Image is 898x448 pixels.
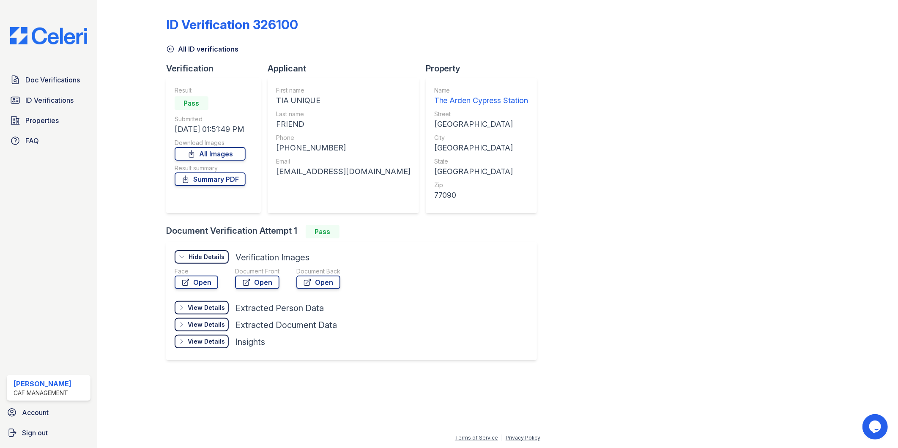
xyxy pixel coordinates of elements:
[235,319,337,331] div: Extracted Document Data
[501,434,503,441] div: |
[3,27,94,44] img: CE_Logo_Blue-a8612792a0a2168367f1c8372b55b34899dd931a85d93a1a3d3e32e68fde9ad4.png
[455,434,498,441] a: Terms of Service
[22,428,48,438] span: Sign out
[434,157,528,166] div: State
[166,225,544,238] div: Document Verification Attempt 1
[276,157,411,166] div: Email
[434,110,528,118] div: Street
[7,92,90,109] a: ID Verifications
[188,303,225,312] div: View Details
[7,71,90,88] a: Doc Verifications
[175,96,208,110] div: Pass
[276,142,411,154] div: [PHONE_NUMBER]
[235,267,279,276] div: Document Front
[175,123,246,135] div: [DATE] 01:51:49 PM
[175,139,246,147] div: Download Images
[268,63,426,74] div: Applicant
[235,251,309,263] div: Verification Images
[276,134,411,142] div: Phone
[426,63,544,74] div: Property
[434,86,528,95] div: Name
[25,75,80,85] span: Doc Verifications
[188,337,225,346] div: View Details
[175,267,218,276] div: Face
[166,44,238,54] a: All ID verifications
[276,110,411,118] div: Last name
[434,95,528,107] div: The Arden Cypress Station
[434,166,528,178] div: [GEOGRAPHIC_DATA]
[25,115,59,126] span: Properties
[175,86,246,95] div: Result
[25,136,39,146] span: FAQ
[434,142,528,154] div: [GEOGRAPHIC_DATA]
[175,147,246,161] a: All Images
[235,276,279,289] a: Open
[434,118,528,130] div: [GEOGRAPHIC_DATA]
[175,164,246,172] div: Result summary
[276,166,411,178] div: [EMAIL_ADDRESS][DOMAIN_NAME]
[22,407,49,418] span: Account
[14,389,71,397] div: CAF Management
[189,253,225,261] div: Hide Details
[7,132,90,149] a: FAQ
[296,276,340,289] a: Open
[306,225,339,238] div: Pass
[175,276,218,289] a: Open
[235,302,324,314] div: Extracted Person Data
[296,267,340,276] div: Document Back
[434,189,528,201] div: 77090
[3,424,94,441] a: Sign out
[3,404,94,421] a: Account
[434,134,528,142] div: City
[862,414,890,440] iframe: chat widget
[235,336,265,348] div: Insights
[434,86,528,107] a: Name The Arden Cypress Station
[25,95,74,105] span: ID Verifications
[276,95,411,107] div: TIA UNIQUE
[434,181,528,189] div: Zip
[166,17,298,32] div: ID Verification 326100
[175,172,246,186] a: Summary PDF
[276,86,411,95] div: First name
[276,118,411,130] div: FRIEND
[506,434,540,441] a: Privacy Policy
[188,320,225,329] div: View Details
[14,379,71,389] div: [PERSON_NAME]
[175,115,246,123] div: Submitted
[7,112,90,129] a: Properties
[166,63,268,74] div: Verification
